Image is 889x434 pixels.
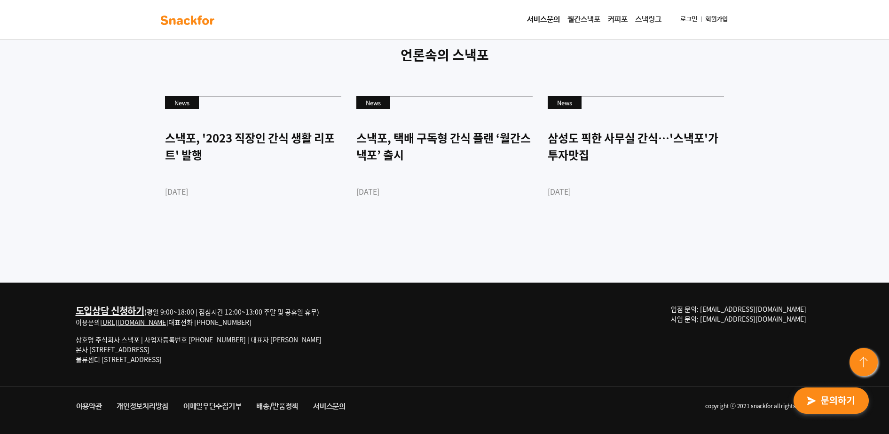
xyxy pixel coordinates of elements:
span: 홈 [30,312,35,320]
span: 대화 [86,313,97,320]
a: 커피포 [604,10,631,29]
span: 설정 [145,312,157,320]
a: 회원가입 [701,11,732,28]
p: 언론속의 스낵포 [158,45,732,65]
a: News 삼성도 픽한 사무실 간식…'스낵포'가 투자맛집 [DATE] [548,96,724,230]
a: 서비스문의 [306,398,353,415]
a: 서비스문의 [523,10,564,29]
img: floating-button [848,346,881,380]
a: 도입상담 신청하기 [76,304,144,317]
a: 배송/반품정책 [249,398,306,415]
div: [DATE] [548,186,724,197]
div: [DATE] [165,186,341,197]
a: 월간스낵포 [564,10,604,29]
a: News 스낵포, '2023 직장인 간식 생활 리포트' 발행 [DATE] [165,96,341,230]
a: 홈 [3,298,62,322]
a: 대화 [62,298,121,322]
div: 스낵포, '2023 직장인 간식 생활 리포트' 발행 [165,129,341,163]
img: background-main-color.svg [158,13,217,28]
a: 이메일무단수집거부 [176,398,249,415]
div: News [165,96,199,110]
p: 상호명 주식회사 스낵포 | 사업자등록번호 [PHONE_NUMBER] | 대표자 [PERSON_NAME] 본사 [STREET_ADDRESS] 물류센터 [STREET_ADDRESS] [76,335,322,364]
div: (평일 9:00~18:00 | 점심시간 12:00~13:00 주말 및 공휴일 휴무) 이용문의 대표전화 [PHONE_NUMBER] [76,304,322,327]
span: 입점 문의: [EMAIL_ADDRESS][DOMAIN_NAME] 사업 문의: [EMAIL_ADDRESS][DOMAIN_NAME] [671,304,806,324]
div: News [356,96,390,110]
div: [DATE] [356,186,533,197]
div: 스낵포, 택배 구독형 간식 플랜 ‘월간스낵포’ 출시 [356,129,533,163]
a: 스낵링크 [631,10,665,29]
a: 로그인 [677,11,701,28]
li: copyright ⓒ 2021 snackfor all rights reserved. [353,398,821,415]
a: 이용약관 [69,398,110,415]
a: News 스낵포, 택배 구독형 간식 플랜 ‘월간스낵포’ 출시 [DATE] [356,96,533,230]
a: 개인정보처리방침 [109,398,176,415]
a: [URL][DOMAIN_NAME] [100,317,168,327]
div: 삼성도 픽한 사무실 간식…'스낵포'가 투자맛집 [548,129,724,163]
div: News [548,96,582,110]
a: 설정 [121,298,181,322]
